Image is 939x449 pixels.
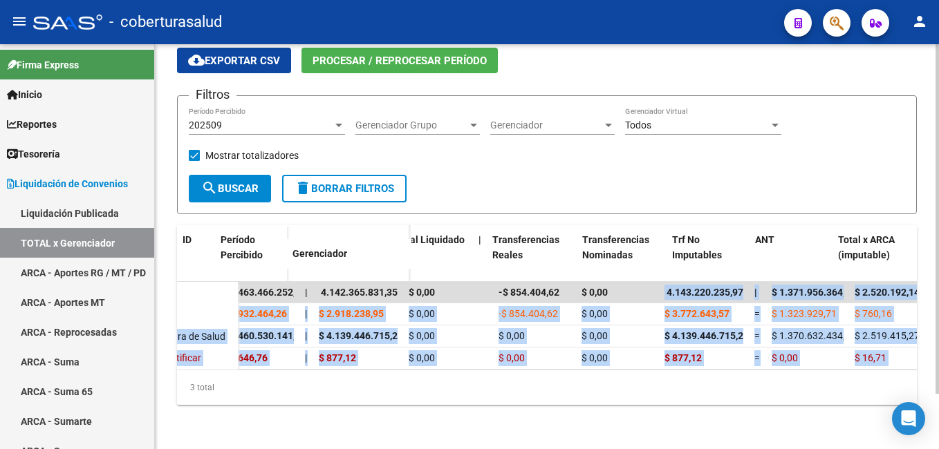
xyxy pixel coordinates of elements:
[7,146,60,162] span: Tesorería
[222,287,306,298] span: $ 4.463.466.252,74
[855,308,892,319] span: $ 760,16
[313,55,487,67] span: Procesar / Reprocesar período
[667,225,750,286] datatable-header-cell: Trf No Imputables
[772,308,837,319] span: $ 1.323.929,71
[490,120,602,131] span: Gerenciador
[319,330,403,341] span: $ 4.139.446.715,28
[319,308,384,319] span: $ 2.918.238,95
[582,287,608,298] span: $ 0,00
[409,308,435,319] span: $ 0,00
[189,85,236,104] h3: Filtros
[664,308,729,319] span: $ 3.772.643,57
[189,120,222,131] span: 202509
[499,287,559,298] span: -$ 854.404,62
[355,120,467,131] span: Gerenciador Grupo
[754,352,760,363] span: =
[313,287,398,298] span: $ 4.142.365.831,35
[838,234,895,261] span: Total x ARCA (imputable)
[201,180,218,196] mat-icon: search
[487,225,577,286] datatable-header-cell: Transferencias Reales
[11,13,28,30] mat-icon: menu
[177,48,291,73] button: Exportar CSV
[396,234,465,245] span: Total Liquidado
[319,352,356,363] span: $ 877,12
[855,352,886,363] span: $ 16,71
[287,239,411,269] datatable-header-cell: Gerenciador
[295,180,311,196] mat-icon: delete
[750,225,833,286] datatable-header-cell: ANT
[177,370,917,405] div: 3 total
[7,57,79,73] span: Firma Express
[499,308,558,319] span: -$ 854.404,62
[664,352,702,363] span: $ 877,12
[188,52,205,68] mat-icon: cloud_download
[7,87,42,102] span: Inicio
[390,225,473,286] datatable-header-cell: Total Liquidado
[305,287,308,298] span: |
[409,287,435,298] span: $ 0,00
[473,225,487,286] datatable-header-cell: |
[409,352,435,363] span: $ 0,00
[292,248,347,259] span: Gerenciador
[855,330,920,341] span: $ 2.519.415,27
[222,308,287,319] span: $ 2.932.464,26
[582,308,608,319] span: $ 0,00
[625,120,651,131] span: Todos
[222,352,268,363] span: $ 3.646,76
[183,234,192,245] span: ID
[177,225,215,283] datatable-header-cell: ID
[772,330,856,341] span: $ 1.370.632.434,35
[478,234,481,245] span: |
[305,352,307,363] span: |
[282,175,407,202] button: Borrar Filtros
[833,225,922,286] datatable-header-cell: Total x ARCA (imputable)
[305,308,307,319] span: |
[754,330,760,341] span: =
[892,402,925,435] div: Open Intercom Messenger
[582,330,608,341] span: $ 0,00
[499,330,525,341] span: $ 0,00
[221,234,263,261] span: Período Percibido
[664,330,749,341] span: $ 4.139.446.715,28
[772,287,856,298] span: $ 1.371.956.364,06
[109,7,222,37] span: - coberturasalud
[754,308,760,319] span: =
[201,182,259,195] span: Buscar
[492,234,559,261] span: Transferencias Reales
[659,287,743,298] span: $ 4.143.220.235,97
[295,182,394,195] span: Borrar Filtros
[305,330,307,341] span: |
[222,330,306,341] span: $ 4.460.530.141,72
[215,225,267,283] datatable-header-cell: Período Percibido
[7,176,128,191] span: Liquidación de Convenios
[189,175,271,202] button: Buscar
[755,234,774,245] span: ANT
[188,55,280,67] span: Exportar CSV
[499,352,525,363] span: $ 0,00
[911,13,928,30] mat-icon: person
[754,287,757,298] span: |
[672,234,722,261] span: Trf No Imputables
[301,48,498,73] button: Procesar / Reprocesar período
[772,352,798,363] span: $ 0,00
[855,287,920,298] span: $ 2.520.192,14
[7,117,57,132] span: Reportes
[582,234,649,261] span: Transferencias Nominadas
[577,225,667,286] datatable-header-cell: Transferencias Nominadas
[205,147,299,164] span: Mostrar totalizadores
[409,330,435,341] span: $ 0,00
[582,352,608,363] span: $ 0,00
